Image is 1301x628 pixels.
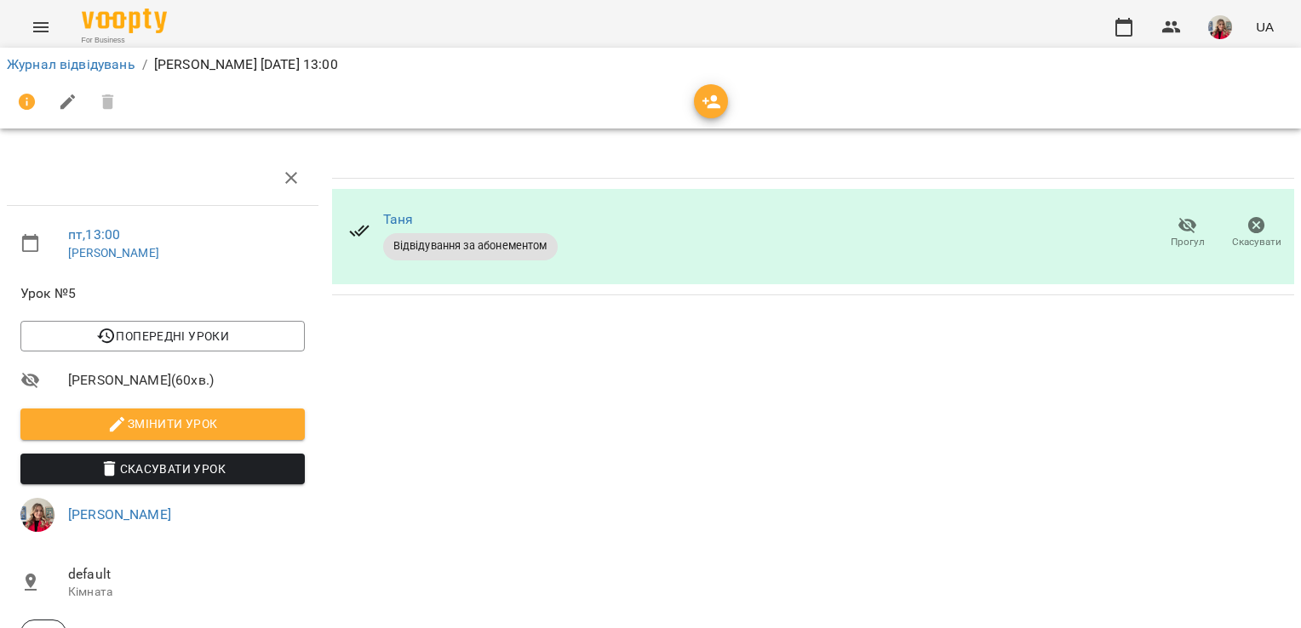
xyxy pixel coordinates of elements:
a: Журнал відвідувань [7,56,135,72]
a: [PERSON_NAME] [68,246,159,260]
button: Menu [20,7,61,48]
span: Скасувати Урок [34,459,291,479]
span: default [68,564,305,585]
span: Прогул [1171,235,1205,249]
span: Попередні уроки [34,326,291,346]
li: / [142,54,147,75]
button: Прогул [1153,209,1222,257]
button: Скасувати Урок [20,454,305,484]
button: UA [1249,11,1281,43]
a: пт , 13:00 [68,226,120,243]
span: Змінити урок [34,414,291,434]
img: eb3c061b4bf570e42ddae9077fa72d47.jpg [20,498,54,532]
a: Таня [383,211,414,227]
button: Скасувати [1222,209,1291,257]
button: Попередні уроки [20,321,305,351]
img: eb3c061b4bf570e42ddae9077fa72d47.jpg [1208,15,1232,39]
nav: breadcrumb [7,54,1294,75]
span: For Business [82,35,167,46]
span: Скасувати [1232,235,1281,249]
span: Відвідування за абонементом [383,238,558,254]
span: [PERSON_NAME] ( 60 хв. ) [68,370,305,391]
p: Кімната [68,584,305,601]
p: [PERSON_NAME] [DATE] 13:00 [154,54,338,75]
a: [PERSON_NAME] [68,506,171,522]
span: UA [1256,18,1274,36]
span: Урок №5 [20,283,305,304]
button: Змінити урок [20,408,305,439]
img: Voopty Logo [82,9,167,33]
